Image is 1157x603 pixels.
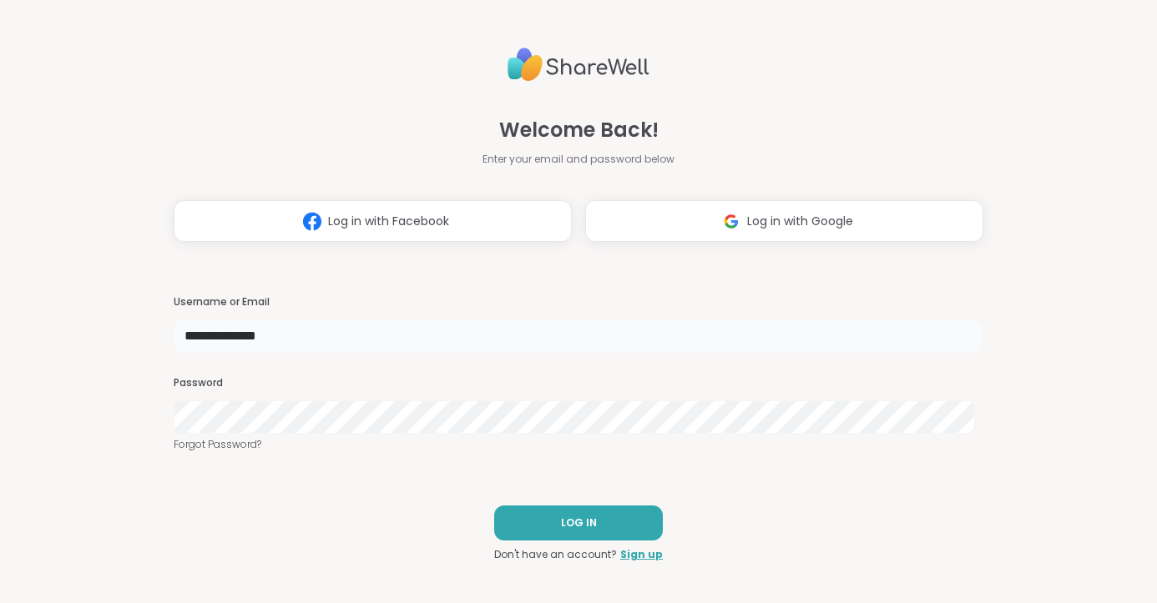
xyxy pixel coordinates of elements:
h3: Username or Email [174,295,983,309]
img: ShareWell Logo [508,41,649,88]
span: Log in with Google [747,213,853,230]
span: Log in with Facebook [328,213,449,230]
button: Log in with Google [585,200,983,242]
button: Log in with Facebook [174,200,572,242]
img: ShareWell Logomark [715,206,747,237]
span: Welcome Back! [499,115,659,145]
button: LOG IN [494,505,663,540]
a: Sign up [620,547,663,562]
span: LOG IN [561,515,597,530]
img: ShareWell Logomark [296,206,328,237]
span: Enter your email and password below [483,152,674,167]
a: Forgot Password? [174,437,983,452]
span: Don't have an account? [494,547,617,562]
h3: Password [174,376,983,390]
